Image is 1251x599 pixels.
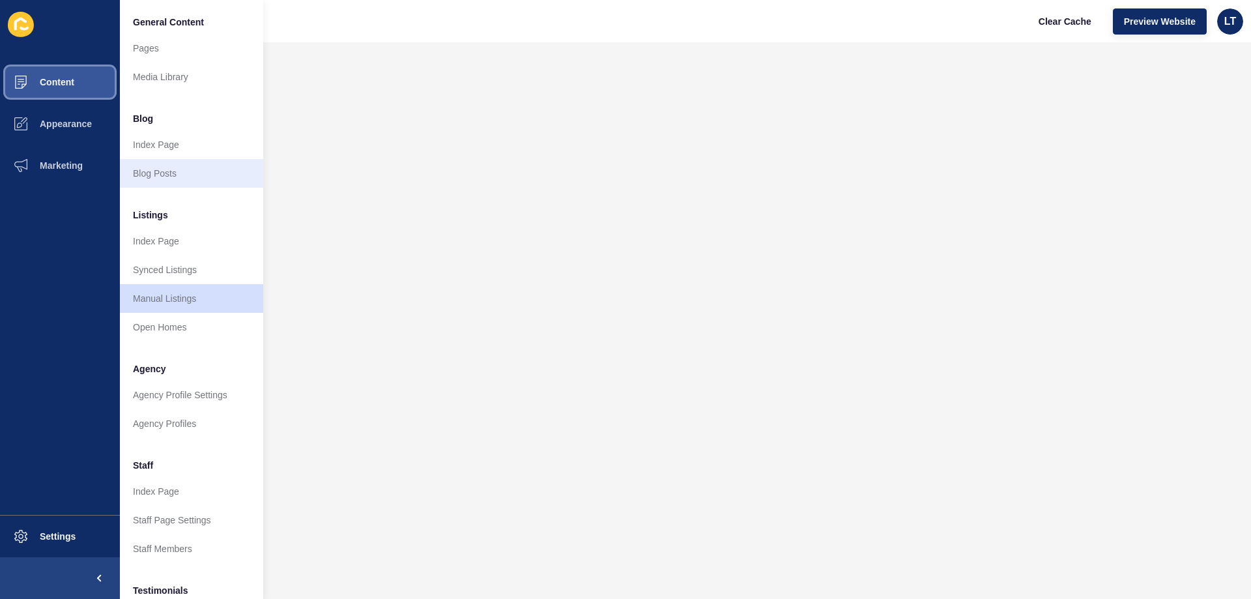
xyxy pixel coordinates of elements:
span: Preview Website [1124,15,1196,28]
a: Open Homes [120,313,263,342]
a: Blog Posts [120,159,263,188]
a: Manual Listings [120,284,263,313]
span: Listings [133,209,168,222]
span: LT [1224,15,1236,28]
span: Clear Cache [1039,15,1091,28]
a: Pages [120,34,263,63]
a: Index Page [120,477,263,506]
a: Agency Profile Settings [120,381,263,409]
span: Agency [133,362,166,375]
a: Media Library [120,63,263,91]
span: Blog [133,112,153,125]
span: Testimonials [133,584,188,597]
a: Agency Profiles [120,409,263,438]
span: General Content [133,16,204,29]
a: Staff Page Settings [120,506,263,534]
button: Clear Cache [1028,8,1102,35]
a: Index Page [120,130,263,159]
a: Synced Listings [120,256,263,284]
button: Preview Website [1113,8,1207,35]
a: Staff Members [120,534,263,563]
span: Staff [133,459,153,472]
a: Index Page [120,227,263,256]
